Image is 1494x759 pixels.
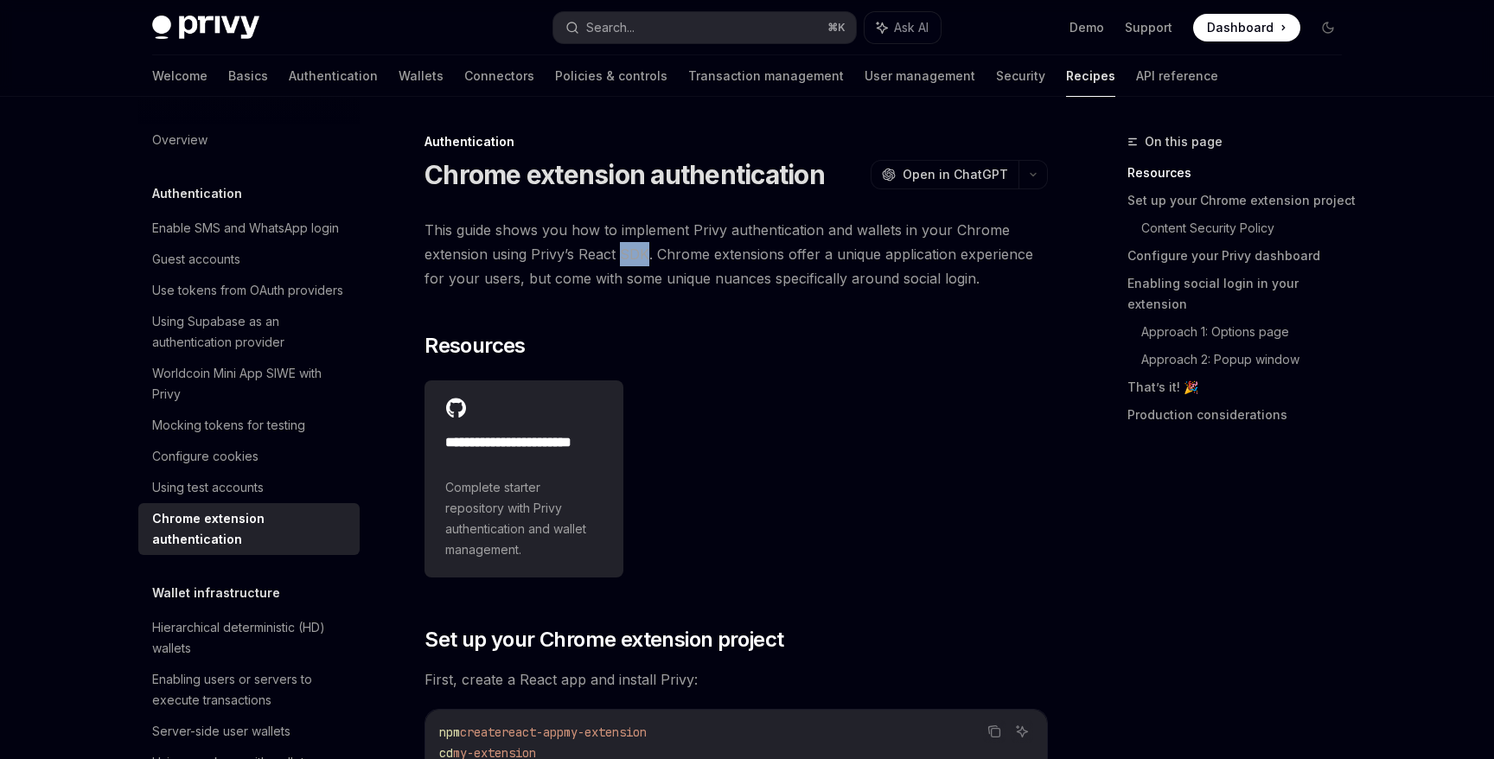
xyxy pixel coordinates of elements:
div: Enabling users or servers to execute transactions [152,669,349,711]
span: This guide shows you how to implement Privy authentication and wallets in your Chrome extension u... [425,218,1048,290]
a: API reference [1136,55,1218,97]
a: Approach 1: Options page [1141,318,1356,346]
a: Configure your Privy dashboard [1127,242,1356,270]
span: my-extension [564,724,647,740]
a: Server-side user wallets [138,716,360,747]
button: Ask AI [1011,720,1033,743]
a: Authentication [289,55,378,97]
div: Using test accounts [152,477,264,498]
a: Enable SMS and WhatsApp login [138,213,360,244]
span: ⌘ K [827,21,846,35]
span: npm [439,724,460,740]
a: Chrome extension authentication [138,503,360,555]
a: Set up your Chrome extension project [1127,187,1356,214]
h1: Chrome extension authentication [425,159,825,190]
a: Configure cookies [138,441,360,472]
a: Demo [1069,19,1104,36]
div: Worldcoin Mini App SIWE with Privy [152,363,349,405]
span: Open in ChatGPT [903,166,1008,183]
button: Copy the contents from the code block [983,720,1006,743]
span: create [460,724,501,740]
div: Using Supabase as an authentication provider [152,311,349,353]
span: Resources [425,332,526,360]
h5: Wallet infrastructure [152,583,280,603]
span: Dashboard [1207,19,1274,36]
a: Using Supabase as an authentication provider [138,306,360,358]
span: Complete starter repository with Privy authentication and wallet management. [445,477,603,560]
a: Policies & controls [555,55,667,97]
a: Resources [1127,159,1356,187]
a: That’s it! 🎉 [1127,373,1356,401]
img: dark logo [152,16,259,40]
a: Production considerations [1127,401,1356,429]
a: Guest accounts [138,244,360,275]
a: Support [1125,19,1172,36]
a: Basics [228,55,268,97]
a: Content Security Policy [1141,214,1356,242]
div: Authentication [425,133,1048,150]
span: react-app [501,724,564,740]
a: Security [996,55,1045,97]
div: Guest accounts [152,249,240,270]
div: Search... [586,17,635,38]
a: Enabling social login in your extension [1127,270,1356,318]
a: Overview [138,124,360,156]
div: Enable SMS and WhatsApp login [152,218,339,239]
div: Use tokens from OAuth providers [152,280,343,301]
button: Search...⌘K [553,12,856,43]
span: First, create a React app and install Privy: [425,667,1048,692]
span: On this page [1145,131,1223,152]
a: Connectors [464,55,534,97]
a: User management [865,55,975,97]
a: Wallets [399,55,444,97]
a: Approach 2: Popup window [1141,346,1356,373]
a: Use tokens from OAuth providers [138,275,360,306]
div: Hierarchical deterministic (HD) wallets [152,617,349,659]
button: Ask AI [865,12,941,43]
div: Overview [152,130,207,150]
div: Chrome extension authentication [152,508,349,550]
button: Toggle dark mode [1314,14,1342,41]
button: Open in ChatGPT [871,160,1018,189]
div: Mocking tokens for testing [152,415,305,436]
a: **** **** **** **** ****Complete starter repository with Privy authentication and wallet management. [425,380,623,577]
a: Mocking tokens for testing [138,410,360,441]
div: Configure cookies [152,446,259,467]
a: Using test accounts [138,472,360,503]
a: Dashboard [1193,14,1300,41]
a: Hierarchical deterministic (HD) wallets [138,612,360,664]
div: Server-side user wallets [152,721,290,742]
a: Worldcoin Mini App SIWE with Privy [138,358,360,410]
a: Welcome [152,55,207,97]
a: Transaction management [688,55,844,97]
a: Recipes [1066,55,1115,97]
h5: Authentication [152,183,242,204]
span: Set up your Chrome extension project [425,626,783,654]
a: Enabling users or servers to execute transactions [138,664,360,716]
span: Ask AI [894,19,929,36]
